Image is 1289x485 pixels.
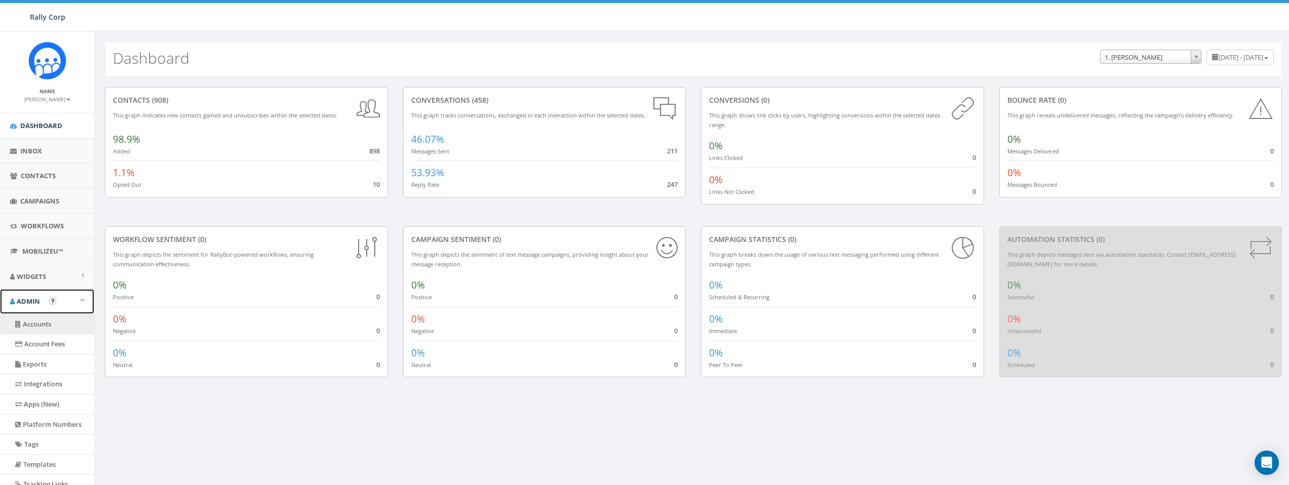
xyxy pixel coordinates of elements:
div: contacts [113,95,380,105]
span: 247 [667,180,678,189]
div: Campaign Statistics [709,234,976,245]
span: 0% [411,346,425,359]
small: This graph breaks down the usage of various text messaging performed using different campaign types. [709,251,939,268]
span: 0 [972,292,976,301]
span: 98.9% [113,133,140,146]
span: 0% [113,346,127,359]
span: [DATE] - [DATE] [1219,53,1263,62]
span: (0) [1056,95,1066,105]
div: Open Intercom Messenger [1255,451,1279,475]
span: MobilizeU™ [22,247,63,256]
h2: Dashboard [113,50,189,66]
span: 0 [972,153,976,162]
button: Open In-App Guide [49,298,56,305]
span: 898 [369,146,380,155]
span: 211 [667,146,678,155]
span: Inbox [20,146,42,155]
span: 0% [1007,312,1021,326]
span: (0) [196,234,206,244]
span: Dashboard [20,121,62,130]
span: 1. James Martin [1101,50,1201,64]
small: Scheduled & Recurring [709,293,769,301]
span: (0) [759,95,769,105]
span: 0% [709,312,723,326]
small: Successful [1007,293,1034,301]
span: 0 [376,292,380,301]
div: Workflow Sentiment [113,234,380,245]
small: Negative [113,327,136,335]
small: Peer To Peer [709,361,743,369]
small: This graph indicates new contacts gained and unsubscribes within the selected dates. [113,111,337,119]
span: 0 [1270,326,1274,335]
small: Opted Out [113,181,141,188]
span: Contacts [21,171,56,180]
span: 0 [1270,180,1274,189]
span: 0 [376,326,380,335]
span: 0% [411,278,425,292]
span: 53.93% [411,166,444,179]
span: 0 [376,360,380,369]
small: This graph tracks conversations, exchanged in each interaction within the selected dates. [411,111,645,119]
small: Links Clicked [709,154,743,161]
span: 1. James Martin [1100,50,1201,64]
small: This graph depicts the sentiment for RallyBot-powered workflows, ensuring communication effective... [113,251,314,268]
a: [PERSON_NAME] [24,94,70,103]
small: This graph depicts messages sent via automation standards. Contact [EMAIL_ADDRESS][DOMAIN_NAME] f... [1007,251,1236,268]
span: Rally Corp [30,12,65,22]
small: Scheduled [1007,361,1035,369]
small: Messages Sent [411,147,449,155]
small: This graph depicts the sentiment of text message campaigns, providing insight about your message ... [411,251,649,268]
small: [PERSON_NAME] [24,96,70,103]
span: 0 [674,360,678,369]
span: 0% [113,278,127,292]
span: 0 [972,360,976,369]
small: This graph shows link clicks by users, highlighting conversions within the selected dates range. [709,111,940,129]
span: 0% [411,312,425,326]
div: Campaign Sentiment [411,234,678,245]
small: Immediate [709,327,737,335]
div: Automation Statistics [1007,234,1274,245]
span: (0) [786,234,796,244]
small: Messages Delivered [1007,147,1059,155]
div: conversions [709,95,976,105]
span: 10 [373,180,380,189]
span: 0% [1007,278,1021,292]
div: conversations [411,95,678,105]
img: Icon_1.png [28,42,66,79]
span: 1.1% [113,166,135,179]
span: (0) [491,234,501,244]
span: 0% [709,139,723,152]
small: Neutral [411,361,431,369]
span: 0 [1270,292,1274,301]
span: 0 [674,292,678,301]
span: 46.07% [411,133,444,146]
span: (908) [150,95,168,105]
span: (458) [470,95,488,105]
span: 0% [113,312,127,326]
small: Positive [411,293,432,301]
small: Reply Rate [411,181,439,188]
small: This graph reveals undelivered messages, reflecting the campaign's delivery efficiency. [1007,111,1234,119]
div: Bounce Rate [1007,95,1274,105]
span: 0 [972,326,976,335]
span: 0 [1270,360,1274,369]
span: (0) [1095,234,1105,244]
span: 0% [1007,166,1021,179]
span: Widgets [17,272,46,281]
small: Negative [411,327,434,335]
span: 0% [1007,346,1021,359]
span: 0% [709,346,723,359]
small: Neutral [113,361,133,369]
span: Admin [17,297,40,306]
span: 0 [1270,146,1274,155]
span: 0% [709,278,723,292]
span: Campaigns [20,196,59,206]
small: Unsuccessful [1007,327,1041,335]
span: 0 [972,187,976,196]
span: 0% [709,173,723,186]
small: Added [113,147,130,155]
small: Messages Bounced [1007,181,1057,188]
small: Positive [113,293,134,301]
span: 0% [1007,133,1021,146]
small: Name [40,88,55,95]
